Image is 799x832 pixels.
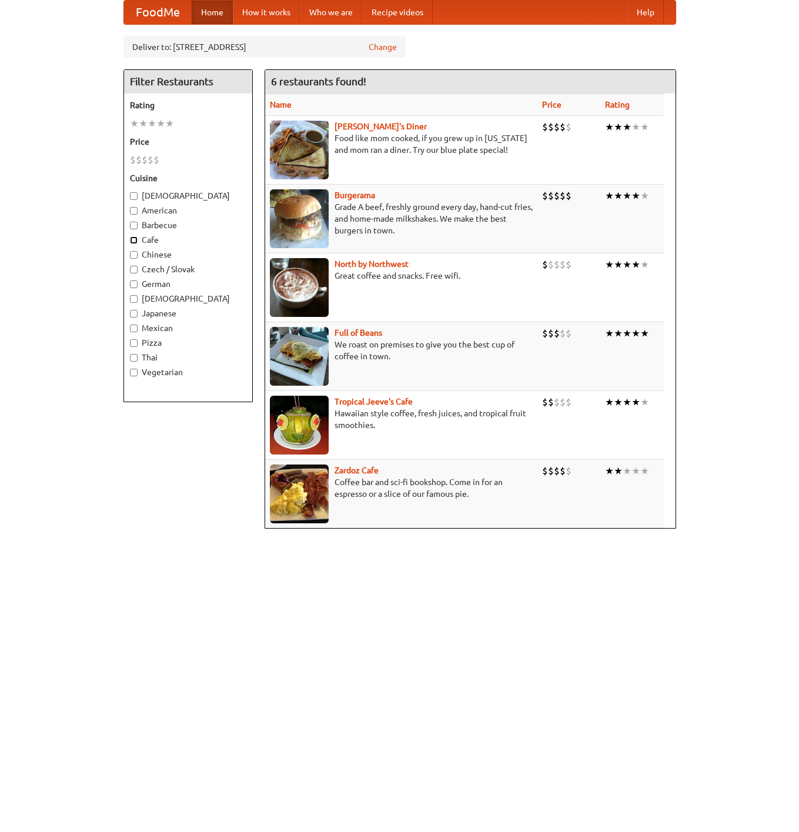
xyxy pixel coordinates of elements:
[192,1,233,24] a: Home
[554,258,560,271] li: $
[130,251,138,259] input: Chinese
[631,189,640,202] li: ★
[130,192,138,200] input: [DEMOGRAPHIC_DATA]
[270,100,292,109] a: Name
[130,153,136,166] li: $
[130,117,139,130] li: ★
[130,352,246,363] label: Thai
[156,117,165,130] li: ★
[130,207,138,215] input: American
[124,70,252,93] h4: Filter Restaurants
[130,278,246,290] label: German
[623,327,631,340] li: ★
[148,153,153,166] li: $
[300,1,362,24] a: Who we are
[631,327,640,340] li: ★
[542,465,548,477] li: $
[130,322,246,334] label: Mexican
[130,280,138,288] input: German
[362,1,433,24] a: Recipe videos
[153,153,159,166] li: $
[335,259,409,269] a: North by Northwest
[270,121,329,179] img: sallys.jpg
[335,122,427,131] a: [PERSON_NAME]'s Diner
[335,328,382,338] b: Full of Beans
[542,396,548,409] li: $
[369,41,397,53] a: Change
[548,189,554,202] li: $
[335,191,375,200] a: Burgerama
[560,258,566,271] li: $
[130,266,138,273] input: Czech / Slovak
[554,396,560,409] li: $
[605,396,614,409] li: ★
[548,465,554,477] li: $
[566,396,571,409] li: $
[640,327,649,340] li: ★
[130,249,246,260] label: Chinese
[605,100,630,109] a: Rating
[542,100,561,109] a: Price
[605,465,614,477] li: ★
[554,465,560,477] li: $
[542,258,548,271] li: $
[566,327,571,340] li: $
[142,153,148,166] li: $
[270,327,329,386] img: beans.jpg
[566,121,571,133] li: $
[614,121,623,133] li: ★
[130,190,246,202] label: [DEMOGRAPHIC_DATA]
[640,121,649,133] li: ★
[548,258,554,271] li: $
[542,327,548,340] li: $
[270,201,533,236] p: Grade A beef, freshly ground every day, hand-cut fries, and home-made milkshakes. We make the bes...
[130,293,246,305] label: [DEMOGRAPHIC_DATA]
[335,466,379,475] a: Zardoz Cafe
[605,189,614,202] li: ★
[130,136,246,148] h5: Price
[270,258,329,317] img: north.jpg
[270,339,533,362] p: We roast on premises to give you the best cup of coffee in town.
[623,396,631,409] li: ★
[566,189,571,202] li: $
[130,234,246,246] label: Cafe
[130,354,138,362] input: Thai
[139,117,148,130] li: ★
[548,327,554,340] li: $
[548,396,554,409] li: $
[233,1,300,24] a: How it works
[605,258,614,271] li: ★
[270,476,533,500] p: Coffee bar and sci-fi bookshop. Come in for an espresso or a slice of our famous pie.
[130,369,138,376] input: Vegetarian
[560,396,566,409] li: $
[130,236,138,244] input: Cafe
[270,465,329,523] img: zardoz.jpg
[335,397,413,406] a: Tropical Jeeve's Cafe
[542,121,548,133] li: $
[560,121,566,133] li: $
[560,327,566,340] li: $
[130,219,246,231] label: Barbecue
[130,308,246,319] label: Japanese
[271,76,366,87] ng-pluralize: 6 restaurants found!
[640,396,649,409] li: ★
[130,337,246,349] label: Pizza
[631,258,640,271] li: ★
[614,258,623,271] li: ★
[124,1,192,24] a: FoodMe
[560,189,566,202] li: $
[605,121,614,133] li: ★
[623,121,631,133] li: ★
[566,258,571,271] li: $
[627,1,664,24] a: Help
[130,263,246,275] label: Czech / Slovak
[542,189,548,202] li: $
[130,325,138,332] input: Mexican
[614,465,623,477] li: ★
[548,121,554,133] li: $
[614,189,623,202] li: ★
